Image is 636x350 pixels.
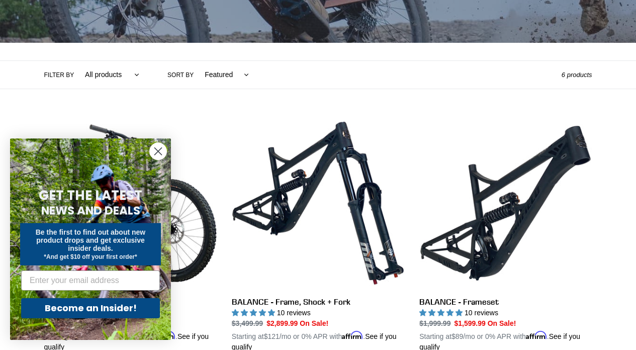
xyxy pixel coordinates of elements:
input: Enter your email address [21,270,160,291]
span: 6 products [562,71,592,79]
span: NEWS AND DEALS [41,202,140,219]
label: Filter by [44,71,74,80]
button: Become an Insider! [21,298,160,318]
span: GET THE LATEST [39,186,142,204]
label: Sort by [167,71,194,80]
span: *And get $10 off your first order* [44,253,137,260]
button: Close dialog [149,143,167,160]
span: Be the first to find out about new product drops and get exclusive insider deals. [36,228,146,252]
